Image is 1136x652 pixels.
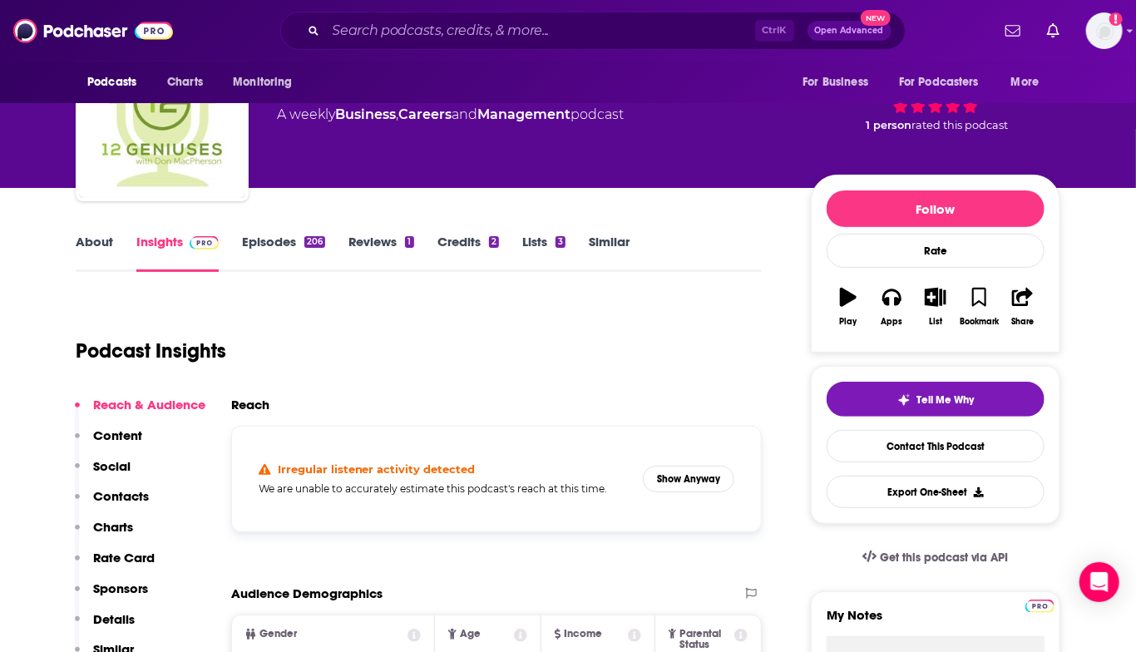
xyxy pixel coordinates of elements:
a: Charts [156,67,213,98]
a: Credits2 [437,234,499,272]
span: rated this podcast [911,119,1008,131]
button: open menu [791,67,889,98]
button: open menu [221,67,314,98]
a: Pro website [1025,597,1055,613]
button: Sponsors [75,580,148,611]
div: 2 [489,236,499,248]
p: Rate Card [93,550,155,566]
button: Bookmark [957,277,1000,337]
span: Open Advanced [815,27,884,35]
p: Reach & Audience [93,397,205,412]
button: Show Anyway [643,466,734,492]
div: Search podcasts, credits, & more... [280,12,906,50]
img: 12 Geniuses Podcast [79,32,245,198]
h1: Podcast Insights [76,338,226,363]
a: Business [335,106,396,122]
button: open menu [888,67,1003,98]
button: Charts [75,519,133,550]
div: Share [1011,317,1034,327]
svg: Add a profile image [1109,12,1123,26]
a: Episodes206 [242,234,325,272]
a: Contact This Podcast [827,430,1045,462]
p: Contacts [93,488,149,504]
button: Content [75,427,142,458]
div: A weekly podcast [277,105,624,125]
span: New [861,10,891,26]
a: Careers [398,106,452,122]
input: Search podcasts, credits, & more... [326,17,755,44]
span: Age [460,629,481,640]
span: , [396,106,398,122]
div: Apps [882,317,903,327]
span: Ctrl K [755,20,794,42]
button: Play [827,277,870,337]
span: Monitoring [233,71,292,94]
button: Share [1001,277,1045,337]
span: Get this podcast via API [880,551,1009,565]
span: Parental Status [679,629,731,650]
span: Charts [167,71,203,94]
button: Details [75,611,135,642]
p: Charts [93,519,133,535]
div: Open Intercom Messenger [1079,562,1119,602]
span: For Business [803,71,868,94]
button: Apps [870,277,913,337]
img: tell me why sparkle [897,393,911,407]
button: open menu [76,67,158,98]
div: 3 [556,236,566,248]
a: Management [477,106,570,122]
a: Lists3 [522,234,566,272]
img: Podchaser Pro [1025,600,1055,613]
span: Tell Me Why [917,393,975,407]
a: InsightsPodchaser Pro [136,234,219,272]
h4: Irregular listener activity detected [278,462,476,476]
p: Social [93,458,131,474]
span: 1 person [866,119,911,131]
span: For Podcasters [899,71,979,94]
div: List [929,317,942,327]
span: More [1011,71,1040,94]
div: 206 [304,236,325,248]
h5: We are unable to accurately estimate this podcast's reach at this time. [259,482,630,495]
img: User Profile [1086,12,1123,49]
span: Podcasts [87,71,136,94]
h2: Audience Demographics [231,585,383,601]
button: Rate Card [75,550,155,580]
a: Show notifications dropdown [1040,17,1066,45]
button: Social [75,458,131,489]
span: Logged in as megcassidy [1086,12,1123,49]
label: My Notes [827,607,1045,636]
a: Get this podcast via API [849,537,1022,578]
button: List [914,277,957,337]
button: Export One-Sheet [827,476,1045,508]
a: Reviews1 [348,234,413,272]
p: Details [93,611,135,627]
span: Gender [259,629,297,640]
div: 1 [405,236,413,248]
button: tell me why sparkleTell Me Why [827,382,1045,417]
img: Podchaser - Follow, Share and Rate Podcasts [13,15,173,47]
span: Income [565,629,603,640]
a: Similar [589,234,630,272]
button: Follow [827,190,1045,227]
span: and [452,106,477,122]
div: Rate [827,234,1045,268]
a: Show notifications dropdown [999,17,1027,45]
a: About [76,234,113,272]
button: open menu [1000,67,1060,98]
div: Play [840,317,857,327]
h2: Reach [231,397,269,412]
button: Reach & Audience [75,397,205,427]
button: Open AdvancedNew [808,21,892,41]
button: Show profile menu [1086,12,1123,49]
div: Bookmark [960,317,999,327]
p: Sponsors [93,580,148,596]
img: Podchaser Pro [190,236,219,249]
button: Contacts [75,488,149,519]
p: Content [93,427,142,443]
